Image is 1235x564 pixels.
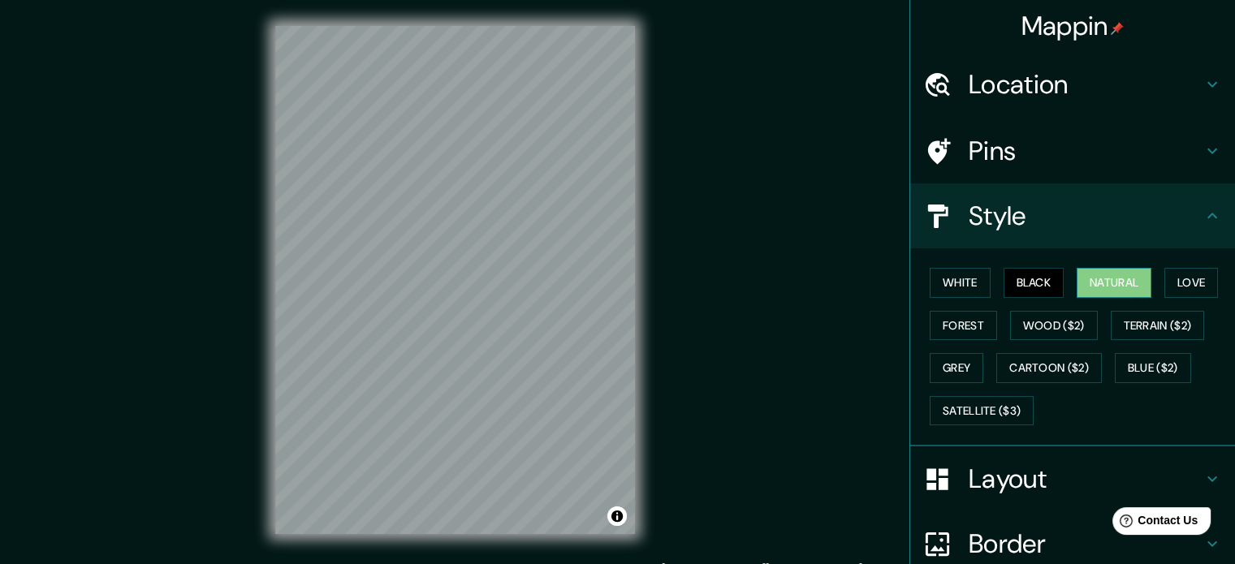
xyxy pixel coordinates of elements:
[1090,501,1217,546] iframe: Help widget launcher
[930,311,997,341] button: Forest
[996,353,1102,383] button: Cartoon ($2)
[930,396,1034,426] button: Satellite ($3)
[969,463,1203,495] h4: Layout
[1077,268,1151,298] button: Natural
[275,26,635,534] canvas: Map
[910,183,1235,248] div: Style
[910,52,1235,117] div: Location
[1164,268,1218,298] button: Love
[930,353,983,383] button: Grey
[969,200,1203,232] h4: Style
[969,135,1203,167] h4: Pins
[969,68,1203,101] h4: Location
[1111,22,1124,35] img: pin-icon.png
[1021,10,1125,42] h4: Mappin
[930,268,991,298] button: White
[1004,268,1064,298] button: Black
[910,446,1235,511] div: Layout
[1111,311,1205,341] button: Terrain ($2)
[607,506,627,526] button: Toggle attribution
[1010,311,1098,341] button: Wood ($2)
[910,118,1235,183] div: Pins
[969,527,1203,560] h4: Border
[1115,353,1191,383] button: Blue ($2)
